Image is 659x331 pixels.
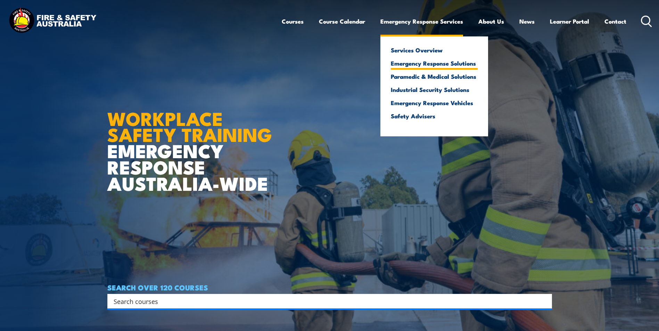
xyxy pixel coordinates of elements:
a: About Us [478,12,504,31]
a: Services Overview [391,47,478,53]
a: Contact [604,12,626,31]
a: Emergency Response Vehicles [391,100,478,106]
a: Learner Portal [550,12,589,31]
a: Course Calendar [319,12,365,31]
a: Safety Advisers [391,113,478,119]
h1: EMERGENCY RESPONSE AUSTRALIA-WIDE [107,93,277,191]
form: Search form [115,296,538,306]
a: Industrial Security Solutions [391,86,478,93]
input: Search input [114,296,537,306]
a: Emergency Response Services [380,12,463,31]
button: Search magnifier button [540,296,550,306]
a: Paramedic & Medical Solutions [391,73,478,79]
strong: WORKPLACE SAFETY TRAINING [107,103,272,148]
a: Emergency Response Solutions [391,60,478,66]
h4: SEARCH OVER 120 COURSES [107,283,552,291]
a: Courses [282,12,304,31]
a: News [519,12,535,31]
